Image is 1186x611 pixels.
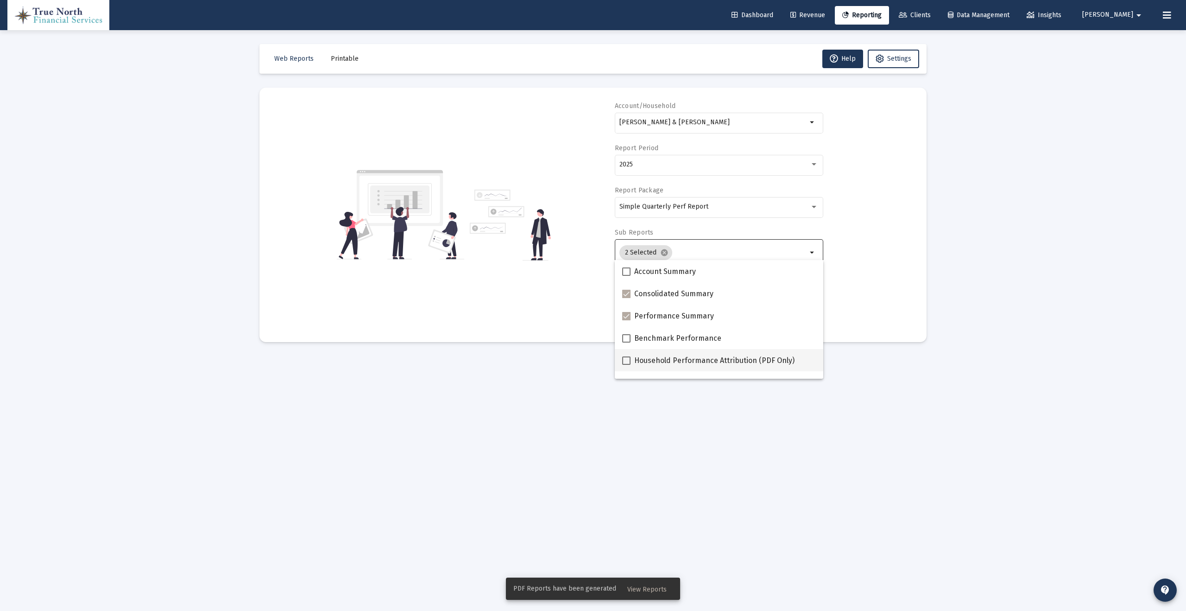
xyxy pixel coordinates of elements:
[634,377,736,388] span: Portfolio Snapshot (PDF Only)
[619,119,807,126] input: Search or select an account or household
[948,11,1009,19] span: Data Management
[783,6,833,25] a: Revenue
[1071,6,1155,24] button: [PERSON_NAME]
[634,355,795,366] span: Household Performance Attribution (PDF Only)
[1082,11,1133,19] span: [PERSON_NAME]
[1019,6,1069,25] a: Insights
[1133,6,1144,25] mat-icon: arrow_drop_down
[1027,11,1061,19] span: Insights
[634,266,696,277] span: Account Summary
[807,117,818,128] mat-icon: arrow_drop_down
[627,586,667,593] span: View Reports
[822,50,863,68] button: Help
[513,584,616,593] span: PDF Reports have been generated
[807,247,818,258] mat-icon: arrow_drop_down
[323,50,366,68] button: Printable
[615,144,659,152] label: Report Period
[620,580,674,597] button: View Reports
[274,55,314,63] span: Web Reports
[634,333,721,344] span: Benchmark Performance
[619,203,708,210] span: Simple Quarterly Perf Report
[634,311,714,322] span: Performance Summary
[830,55,856,63] span: Help
[615,229,654,236] label: Sub Reports
[891,6,938,25] a: Clients
[619,160,633,168] span: 2025
[842,11,882,19] span: Reporting
[790,11,825,19] span: Revenue
[619,243,807,262] mat-chip-list: Selection
[615,186,664,194] label: Report Package
[634,288,713,299] span: Consolidated Summary
[724,6,781,25] a: Dashboard
[732,11,773,19] span: Dashboard
[1160,585,1171,596] mat-icon: contact_support
[899,11,931,19] span: Clients
[835,6,889,25] a: Reporting
[615,102,676,110] label: Account/Household
[619,245,672,260] mat-chip: 2 Selected
[267,50,321,68] button: Web Reports
[887,55,911,63] span: Settings
[470,190,551,261] img: reporting-alt
[14,6,102,25] img: Dashboard
[331,55,359,63] span: Printable
[868,50,919,68] button: Settings
[660,248,669,257] mat-icon: cancel
[940,6,1017,25] a: Data Management
[337,169,464,261] img: reporting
